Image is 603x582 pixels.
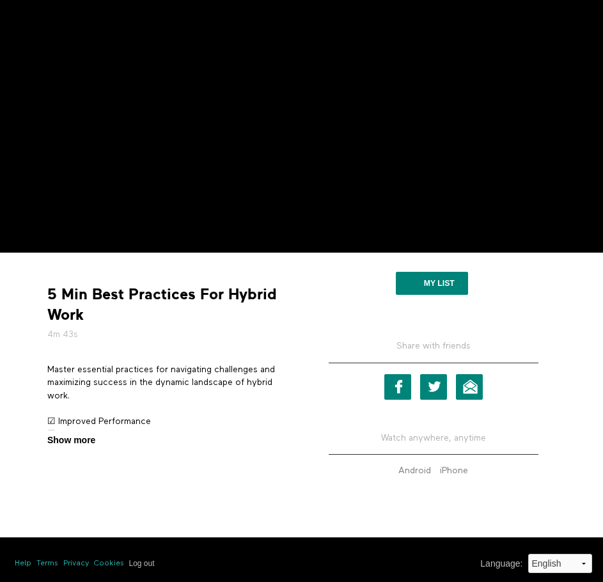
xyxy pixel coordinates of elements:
label: Language : [480,557,522,570]
p: Master essential practices for navigating challenges and maximizing success in the dynamic landsc... [47,363,292,402]
h5: Watch anywhere, anytime [329,422,538,455]
a: iPhone [437,466,471,475]
p: ☑ Improved Performance ☑ Increased Productivity ☑ Better Mental Health [47,415,292,454]
button: My list [396,272,468,295]
a: Facebook [384,374,411,400]
a: Email [456,374,483,400]
strong: 5 Min Best Practices For Hybrid Work [47,285,292,324]
a: Help [15,558,31,569]
input: Log out [129,559,155,568]
strong: Android [398,466,431,475]
a: Android [395,466,434,475]
a: Cookies [94,558,124,569]
span: Show more [47,434,95,447]
a: Privacy [63,558,89,569]
strong: iPhone [440,466,468,475]
h5: Share with friends [329,340,538,363]
h5: 4m 43s [47,328,292,341]
a: Twitter [420,374,447,400]
a: Terms [36,558,58,569]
